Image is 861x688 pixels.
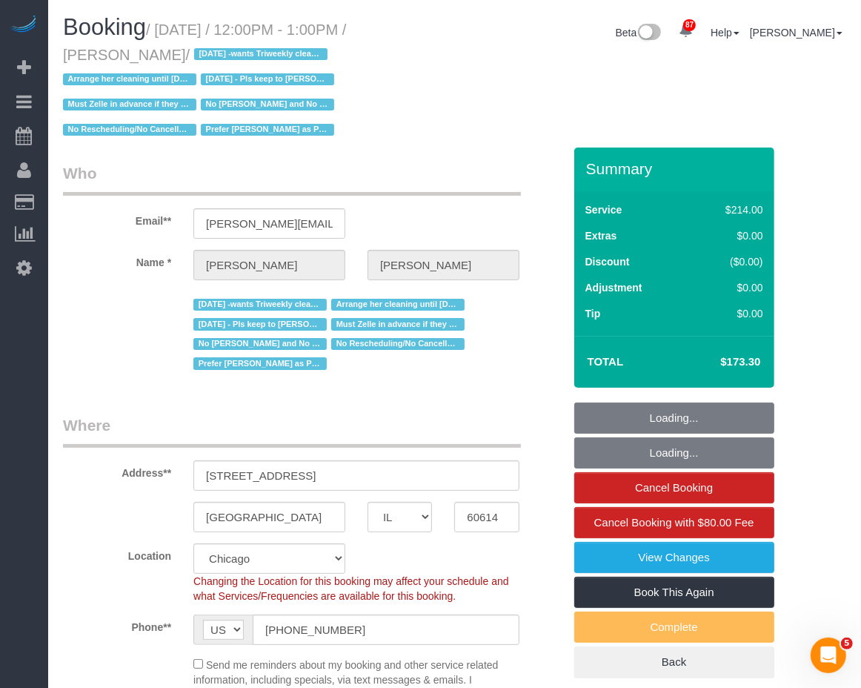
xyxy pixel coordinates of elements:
span: Must Zelle in advance if they will be paying via Zelle [63,99,196,110]
span: Arrange her cleaning until [DATE] [331,299,465,311]
span: Prefer [PERSON_NAME] as Primary [201,124,334,136]
span: Cancel Booking with $80.00 Fee [594,516,754,529]
label: Discount [585,254,630,269]
a: Cancel Booking with $80.00 Fee [574,507,774,538]
div: ($0.00) [694,254,763,269]
label: Name * [52,250,182,270]
a: Beta [616,27,662,39]
span: Changing the Location for this booking may affect your schedule and what Services/Frequencies are... [193,575,508,602]
small: / [DATE] / 12:00PM - 1:00PM / [PERSON_NAME] [63,21,347,139]
input: First Name** [193,250,345,280]
label: Location [52,543,182,563]
a: Cancel Booking [574,472,774,503]
span: No [PERSON_NAME] and No [PERSON_NAME] [193,338,327,350]
img: New interface [636,24,661,43]
input: Last Name* [368,250,519,280]
span: Prefer [PERSON_NAME] as Primary [193,357,327,369]
span: No Rescheduling/No Cancellation [63,124,196,136]
span: [DATE] -wants Triweekly cleaning [193,299,327,311]
span: 87 [683,19,696,31]
div: $214.00 [694,202,763,217]
a: Back [574,646,774,678]
label: Adjustment [585,280,642,295]
iframe: Intercom live chat [811,638,846,673]
a: Help [711,27,739,39]
div: $0.00 [694,228,763,243]
a: View Changes [574,542,774,573]
legend: Who [63,162,521,196]
span: Must Zelle in advance if they will be paying via Zelle [331,318,465,330]
span: 5 [841,638,853,649]
span: No Rescheduling/No Cancellation [331,338,465,350]
h4: $173.30 [676,356,760,368]
label: Tip [585,306,601,321]
a: [PERSON_NAME] [750,27,842,39]
div: $0.00 [694,280,763,295]
legend: Where [63,414,521,448]
a: 87 [671,15,700,47]
div: $0.00 [694,306,763,321]
span: No [PERSON_NAME] and No [PERSON_NAME] [201,99,334,110]
a: Book This Again [574,577,774,608]
span: [DATE] - Pls keep to [PERSON_NAME]/ No change of tech [193,318,327,330]
strong: Total [588,355,624,368]
span: / [63,47,339,139]
span: Booking [63,14,146,40]
span: Arrange her cleaning until [DATE] [63,73,196,85]
span: [DATE] -wants Triweekly cleaning [194,48,328,60]
input: Zip Code** [454,502,519,532]
img: Automaid Logo [9,15,39,36]
label: Service [585,202,622,217]
h3: Summary [586,160,767,177]
span: [DATE] - Pls keep to [PERSON_NAME]/ No change of tech [201,73,334,85]
label: Extras [585,228,617,243]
